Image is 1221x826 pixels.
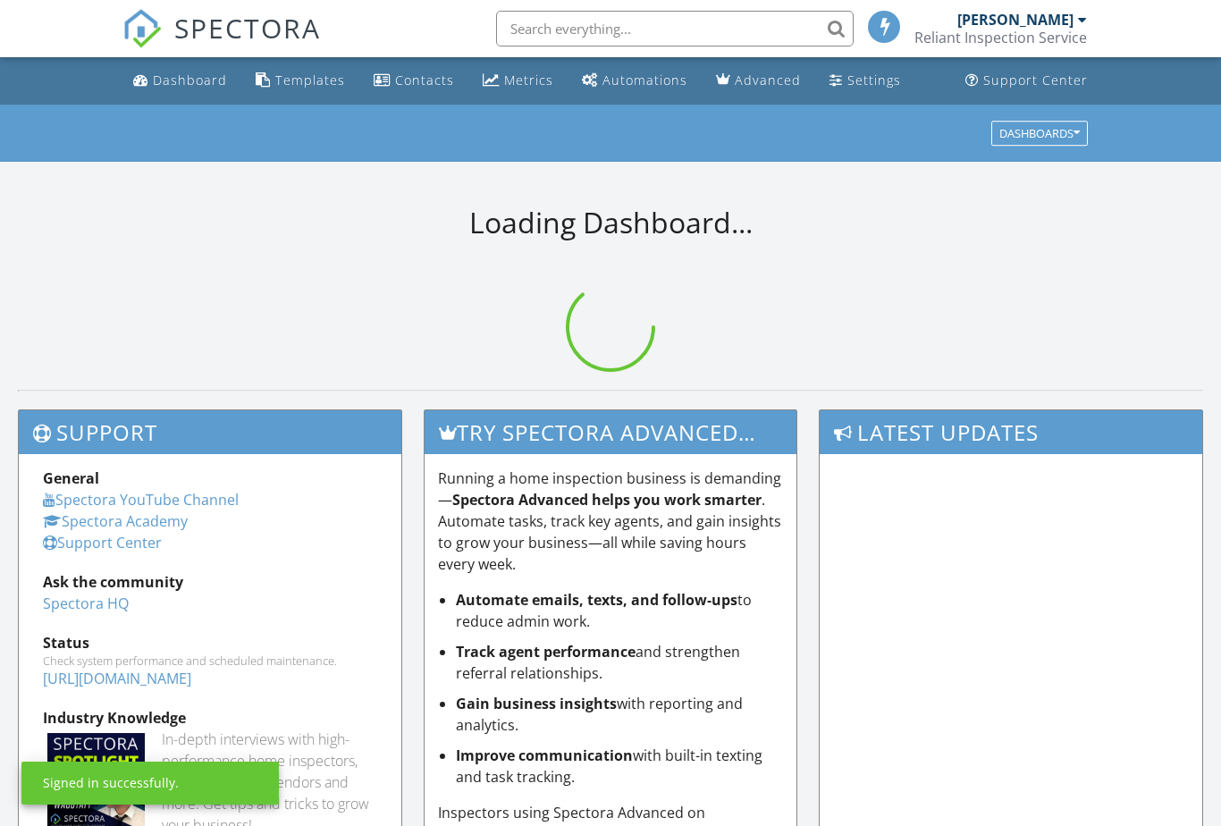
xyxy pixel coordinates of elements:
[126,64,234,97] a: Dashboard
[991,121,1088,146] button: Dashboards
[122,9,162,48] img: The Best Home Inspection Software - Spectora
[43,653,377,668] div: Check system performance and scheduled maintenance.
[456,590,737,610] strong: Automate emails, texts, and follow-ups
[43,571,377,593] div: Ask the community
[456,641,783,684] li: and strengthen referral relationships.
[575,64,695,97] a: Automations (Basic)
[476,64,560,97] a: Metrics
[43,533,162,552] a: Support Center
[456,642,636,662] strong: Track agent performance
[709,64,808,97] a: Advanced
[43,468,99,488] strong: General
[275,72,345,88] div: Templates
[43,490,239,510] a: Spectora YouTube Channel
[999,127,1080,139] div: Dashboards
[820,410,1202,454] h3: Latest Updates
[456,693,783,736] li: with reporting and analytics.
[914,29,1087,46] div: Reliant Inspection Service
[43,707,377,729] div: Industry Knowledge
[456,746,633,765] strong: Improve communication
[847,72,901,88] div: Settings
[958,64,1095,97] a: Support Center
[43,594,129,613] a: Spectora HQ
[456,589,783,632] li: to reduce admin work.
[602,72,687,88] div: Automations
[822,64,908,97] a: Settings
[504,72,553,88] div: Metrics
[735,72,801,88] div: Advanced
[19,410,401,454] h3: Support
[248,64,352,97] a: Templates
[452,490,762,510] strong: Spectora Advanced helps you work smarter
[438,468,783,575] p: Running a home inspection business is demanding— . Automate tasks, track key agents, and gain ins...
[43,669,191,688] a: [URL][DOMAIN_NAME]
[174,9,321,46] span: SPECTORA
[496,11,854,46] input: Search everything...
[43,632,377,653] div: Status
[122,24,321,62] a: SPECTORA
[395,72,454,88] div: Contacts
[983,72,1088,88] div: Support Center
[425,410,796,454] h3: Try spectora advanced [DATE]
[456,694,617,713] strong: Gain business insights
[456,745,783,788] li: with built-in texting and task tracking.
[43,774,179,792] div: Signed in successfully.
[957,11,1074,29] div: [PERSON_NAME]
[366,64,461,97] a: Contacts
[43,511,188,531] a: Spectora Academy
[153,72,227,88] div: Dashboard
